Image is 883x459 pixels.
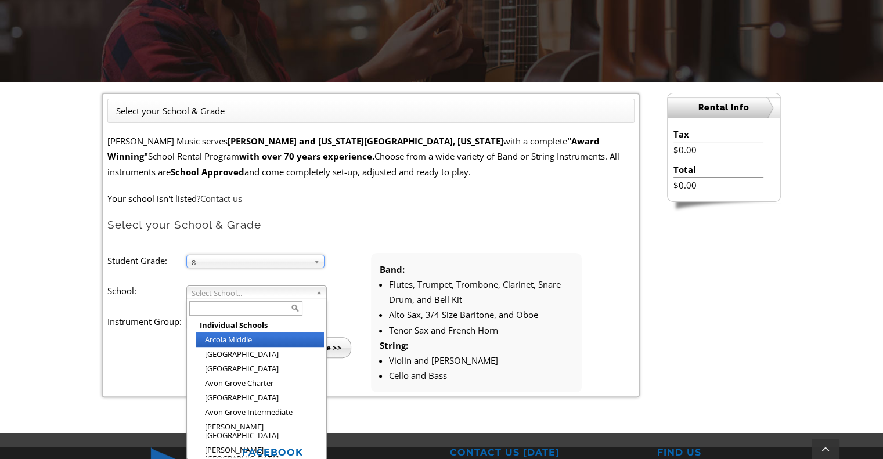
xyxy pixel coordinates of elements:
[673,142,763,157] li: $0.00
[228,135,503,147] strong: [PERSON_NAME] and [US_STATE][GEOGRAPHIC_DATA], [US_STATE]
[673,127,763,142] li: Tax
[667,202,781,212] img: sidebar-footer.png
[196,391,324,405] li: [GEOGRAPHIC_DATA]
[450,447,641,459] h2: CONTACT US [DATE]
[389,307,573,322] li: Alto Sax, 3/4 Size Baritone, and Oboe
[239,150,374,162] strong: with over 70 years experience.
[389,353,573,368] li: Violin and [PERSON_NAME]
[380,339,408,351] strong: String:
[107,133,635,179] p: [PERSON_NAME] Music serves with a complete School Rental Program Choose from a wide variety of Ba...
[242,447,433,459] h2: FACEBOOK
[200,193,242,204] a: Contact us
[107,283,186,298] label: School:
[196,405,324,420] li: Avon Grove Intermediate
[380,263,405,275] strong: Band:
[196,347,324,362] li: [GEOGRAPHIC_DATA]
[673,178,763,193] li: $0.00
[196,376,324,391] li: Avon Grove Charter
[196,362,324,376] li: [GEOGRAPHIC_DATA]
[196,332,324,347] li: Arcola Middle
[668,97,780,118] h2: Rental Info
[673,162,763,178] li: Total
[192,255,309,269] span: 8
[192,286,311,300] span: Select School...
[196,318,324,332] li: Individual Schools
[116,103,225,118] li: Select your School & Grade
[657,447,848,459] h2: FIND US
[389,323,573,338] li: Tenor Sax and French Horn
[389,277,573,308] li: Flutes, Trumpet, Trombone, Clarinet, Snare Drum, and Bell Kit
[389,368,573,383] li: Cello and Bass
[107,314,186,329] label: Instrument Group:
[171,166,244,178] strong: School Approved
[196,420,324,443] li: [PERSON_NAME][GEOGRAPHIC_DATA]
[107,191,635,206] p: Your school isn't listed?
[107,253,186,268] label: Student Grade:
[107,218,635,232] h2: Select your School & Grade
